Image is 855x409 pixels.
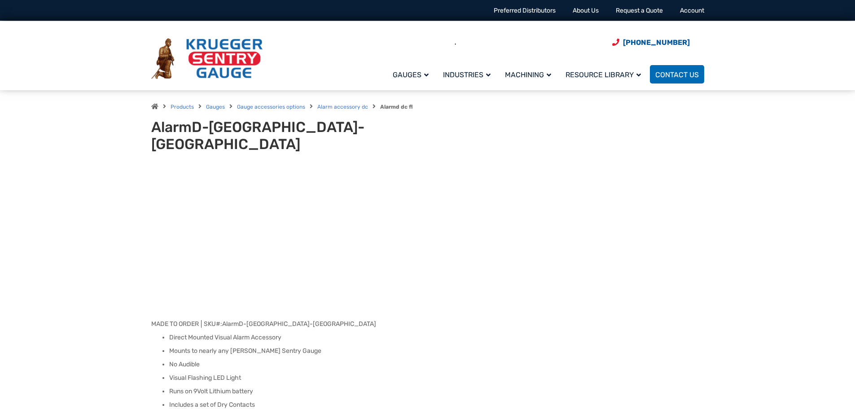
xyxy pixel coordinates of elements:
a: Gauge accessories options [237,104,305,110]
span: Industries [443,70,491,79]
a: Machining [500,64,560,85]
span: [PHONE_NUMBER] [623,38,690,47]
li: Direct Mounted Visual Alarm Accessory [169,333,704,342]
li: Runs on 9Volt Lithium battery [169,387,704,396]
a: Preferred Distributors [494,7,556,14]
a: Gauges [206,104,225,110]
span: Resource Library [566,70,641,79]
a: About Us [573,7,599,14]
li: Visual Flashing LED Light [169,374,704,383]
span: Contact Us [655,70,699,79]
a: Products [171,104,194,110]
h1: AlarmD-[GEOGRAPHIC_DATA]-[GEOGRAPHIC_DATA] [151,119,373,153]
li: Mounts to nearly any [PERSON_NAME] Sentry Gauge [169,347,704,356]
strong: Alarmd dc fl [380,104,412,110]
span: MADE TO ORDER [151,320,199,328]
a: Request a Quote [616,7,663,14]
li: No Audible [169,360,704,369]
span: AlarmD-[GEOGRAPHIC_DATA]-[GEOGRAPHIC_DATA] [222,320,376,328]
span: SKU#: [201,320,376,328]
a: Industries [438,64,500,85]
a: Alarm accessory dc [317,104,368,110]
span: Gauges [393,70,429,79]
a: Phone Number (920) 434-8860 [612,37,690,48]
a: Gauges [387,64,438,85]
a: Contact Us [650,65,704,84]
a: Account [680,7,704,14]
span: Machining [505,70,551,79]
a: Resource Library [560,64,650,85]
img: Krueger Sentry Gauge [151,38,263,79]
